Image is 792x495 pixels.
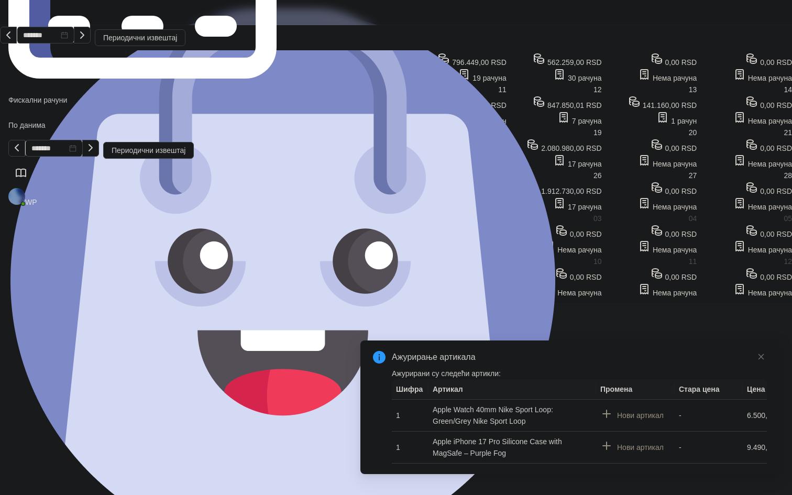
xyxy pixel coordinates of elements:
[13,167,29,184] a: Документација
[392,351,767,364] div: Ажурирање артикала
[697,240,792,256] div: Нема рачуна
[697,267,792,283] div: 0,00 RSD
[602,240,697,256] div: Нема рачуна
[373,351,386,364] span: info-circle
[103,142,194,159] button: Периодични извештај
[392,400,428,432] td: 1
[697,256,792,299] td: 2025-10-12
[602,213,697,224] div: 04
[95,29,185,46] button: Периодични извештај
[596,379,675,400] th: Промена
[757,353,765,360] span: close
[697,224,792,240] div: 0,00 RSD
[602,283,697,299] div: Нема рачуна
[8,87,784,113] div: Фискални рачуни
[428,432,596,464] td: Apple iPhone 17 Pro Silicone Case with MagSafe – Purple Fog
[675,432,743,464] td: -
[602,213,697,256] td: 2025-10-04
[675,379,743,400] th: Стара цена
[392,432,428,464] td: 1
[675,400,743,432] td: -
[697,213,792,224] div: 05
[25,198,37,206] span: WP
[392,368,767,379] div: Ажурирани су следећи артикли:
[392,379,428,400] th: Шифра
[755,351,767,362] a: Close
[602,256,697,267] div: 11
[602,256,697,299] td: 2025-10-11
[428,379,596,400] th: Артикал
[602,267,697,283] div: 0,00 RSD
[8,113,784,138] div: По данима
[617,410,664,421] div: Нови артикал
[697,256,792,267] div: 12
[697,213,792,256] td: 2025-10-05
[617,442,664,453] div: Нови артикал
[602,224,697,240] div: 0,00 RSD
[428,400,596,432] td: Apple Watch 40mm Nike Sport Loop: Green/Grey Nike Sport Loop
[697,283,792,299] div: Нема рачуна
